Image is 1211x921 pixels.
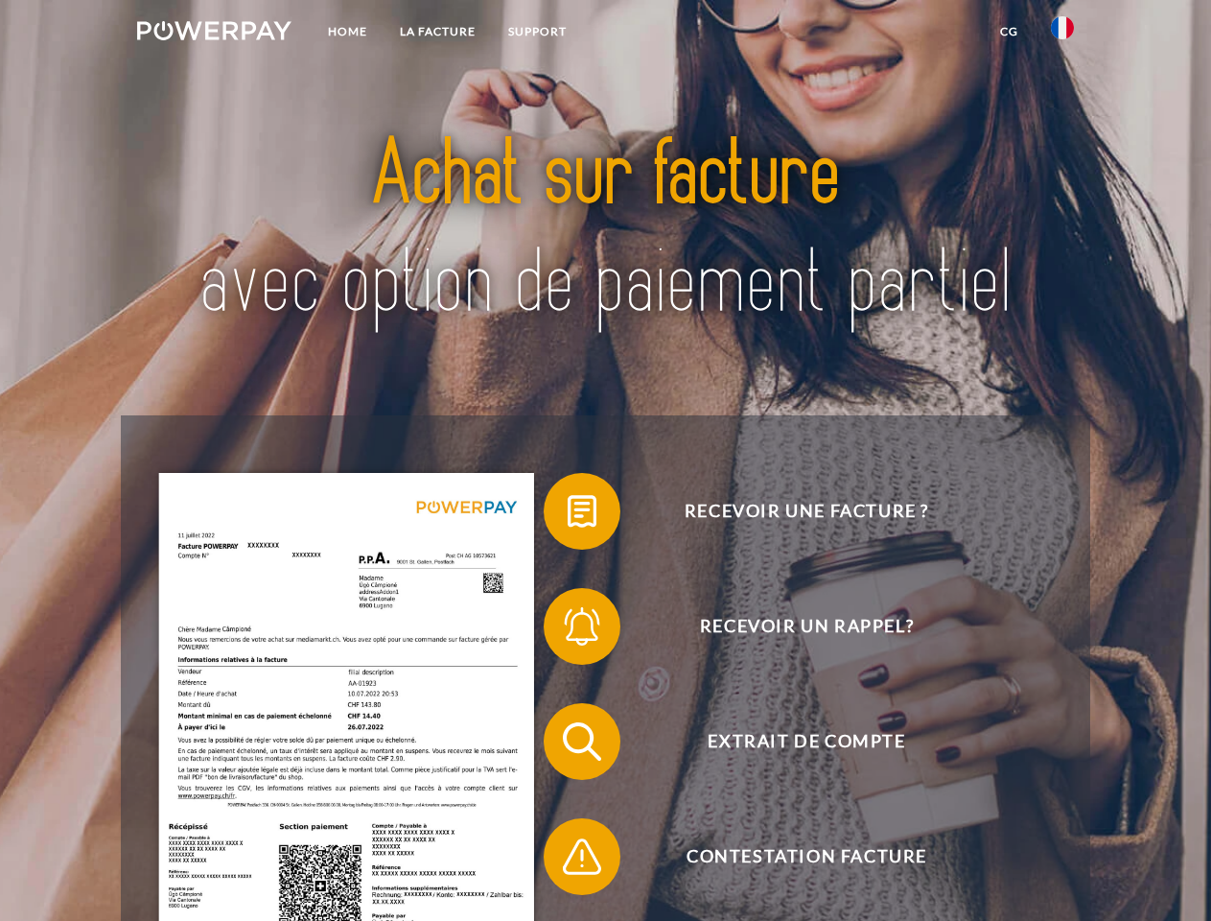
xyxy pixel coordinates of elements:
[544,588,1042,665] button: Recevoir un rappel?
[312,14,384,49] a: Home
[1051,16,1074,39] img: fr
[558,487,606,535] img: qb_bill.svg
[137,21,291,40] img: logo-powerpay-white.svg
[544,473,1042,550] button: Recevoir une facture ?
[571,818,1041,895] span: Contestation Facture
[544,703,1042,780] button: Extrait de compte
[571,588,1041,665] span: Recevoir un rappel?
[984,14,1035,49] a: CG
[558,602,606,650] img: qb_bell.svg
[558,833,606,881] img: qb_warning.svg
[183,92,1028,367] img: title-powerpay_fr.svg
[558,718,606,766] img: qb_search.svg
[571,473,1041,550] span: Recevoir une facture ?
[571,703,1041,780] span: Extrait de compte
[384,14,492,49] a: LA FACTURE
[492,14,583,49] a: Support
[544,818,1042,895] button: Contestation Facture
